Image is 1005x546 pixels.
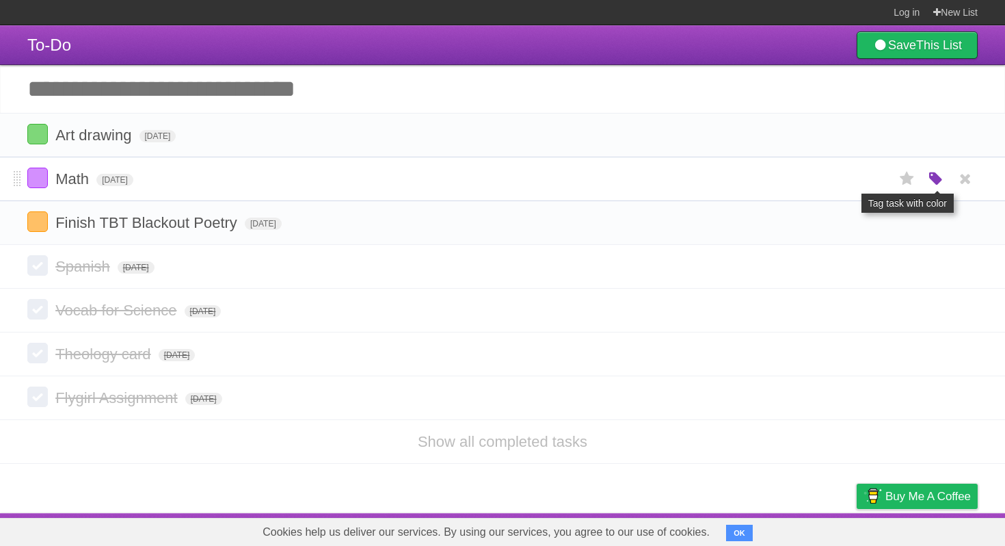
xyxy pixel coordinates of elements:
[27,387,48,407] label: Done
[916,38,962,52] b: This List
[55,127,135,144] span: Art drawing
[892,517,978,543] a: Suggest a feature
[27,343,48,363] label: Done
[27,36,71,54] span: To-Do
[55,258,113,275] span: Spanish
[55,302,180,319] span: Vocab for Science
[839,517,874,543] a: Privacy
[27,255,48,276] label: Done
[857,484,978,509] a: Buy me a coffee
[55,214,241,231] span: Finish TBT Blackout Poetry
[55,389,181,406] span: Flygirl Assignment
[249,519,723,546] span: Cookies help us deliver our services. By using our services, you agree to our use of cookies.
[55,170,92,187] span: Math
[885,484,971,508] span: Buy me a coffee
[96,174,133,186] span: [DATE]
[245,218,282,230] span: [DATE]
[118,261,155,274] span: [DATE]
[894,168,920,190] label: Star task
[185,393,222,405] span: [DATE]
[720,517,775,543] a: Developers
[55,346,154,363] span: Theology card
[27,211,48,232] label: Done
[863,484,882,508] img: Buy me a coffee
[857,31,978,59] a: SaveThis List
[675,517,703,543] a: About
[418,433,587,450] a: Show all completed tasks
[159,349,196,361] span: [DATE]
[27,168,48,188] label: Done
[139,130,176,142] span: [DATE]
[792,517,822,543] a: Terms
[726,525,753,541] button: OK
[27,299,48,320] label: Done
[27,124,48,144] label: Done
[185,305,222,317] span: [DATE]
